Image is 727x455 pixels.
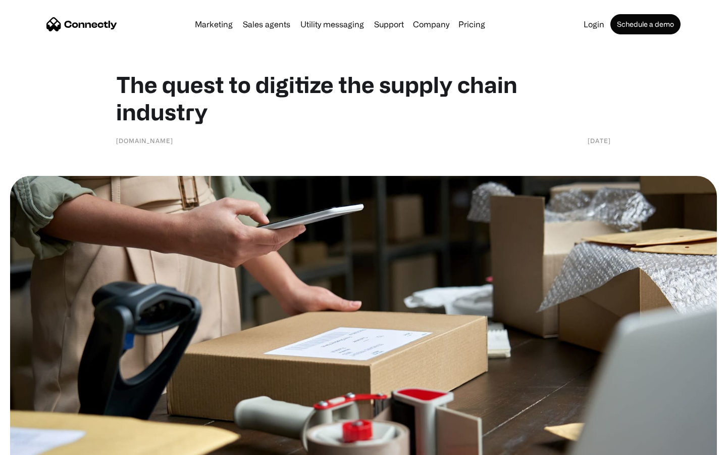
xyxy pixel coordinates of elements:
[454,20,489,28] a: Pricing
[10,437,61,451] aside: Language selected: English
[413,17,449,31] div: Company
[20,437,61,451] ul: Language list
[116,135,173,146] div: [DOMAIN_NAME]
[116,71,611,125] h1: The quest to digitize the supply chain industry
[610,14,681,34] a: Schedule a demo
[191,20,237,28] a: Marketing
[580,20,608,28] a: Login
[370,20,408,28] a: Support
[588,135,611,146] div: [DATE]
[296,20,368,28] a: Utility messaging
[239,20,294,28] a: Sales agents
